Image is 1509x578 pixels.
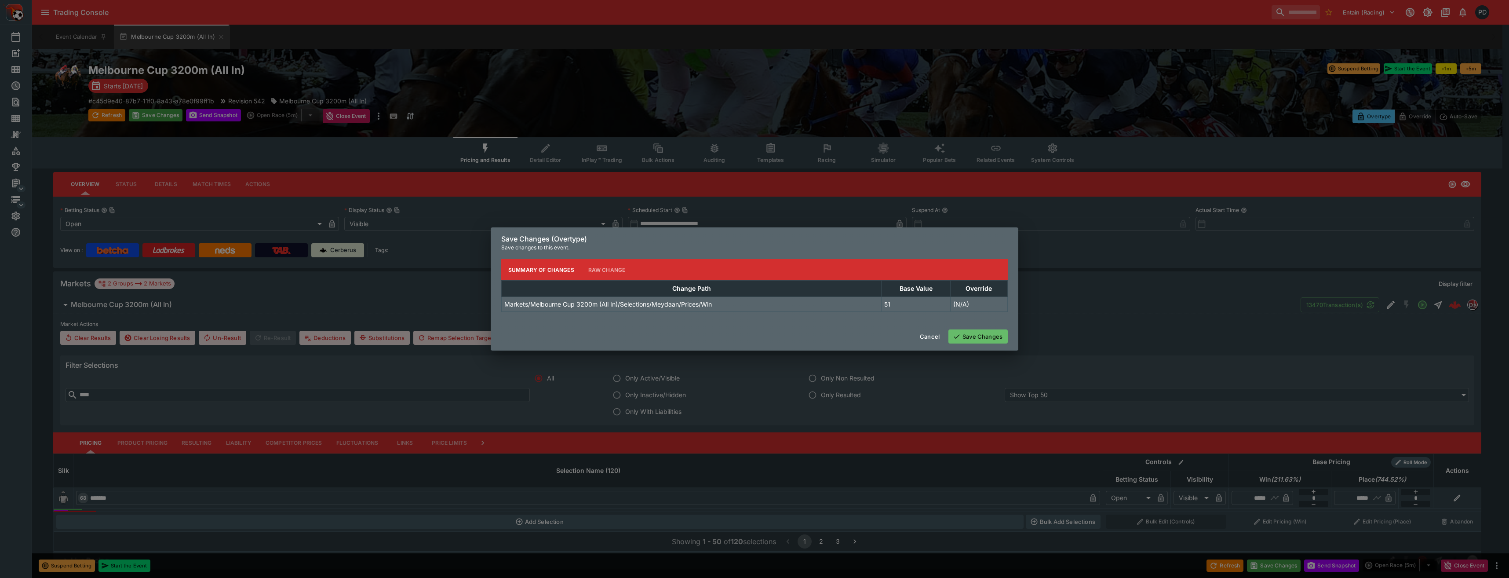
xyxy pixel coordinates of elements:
[882,281,951,297] th: Base Value
[501,234,1008,244] h6: Save Changes (Overtype)
[948,329,1008,344] button: Save Changes
[950,281,1007,297] th: Override
[501,243,1008,252] p: Save changes to this event.
[882,297,951,312] td: 51
[501,259,581,280] button: Summary of Changes
[504,300,712,309] p: Markets/Melbourne Cup 3200m (All In)/Selections/Meydaan/Prices/Win
[950,297,1007,312] td: (N/A)
[581,259,633,280] button: Raw Change
[915,329,945,344] button: Cancel
[502,281,882,297] th: Change Path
